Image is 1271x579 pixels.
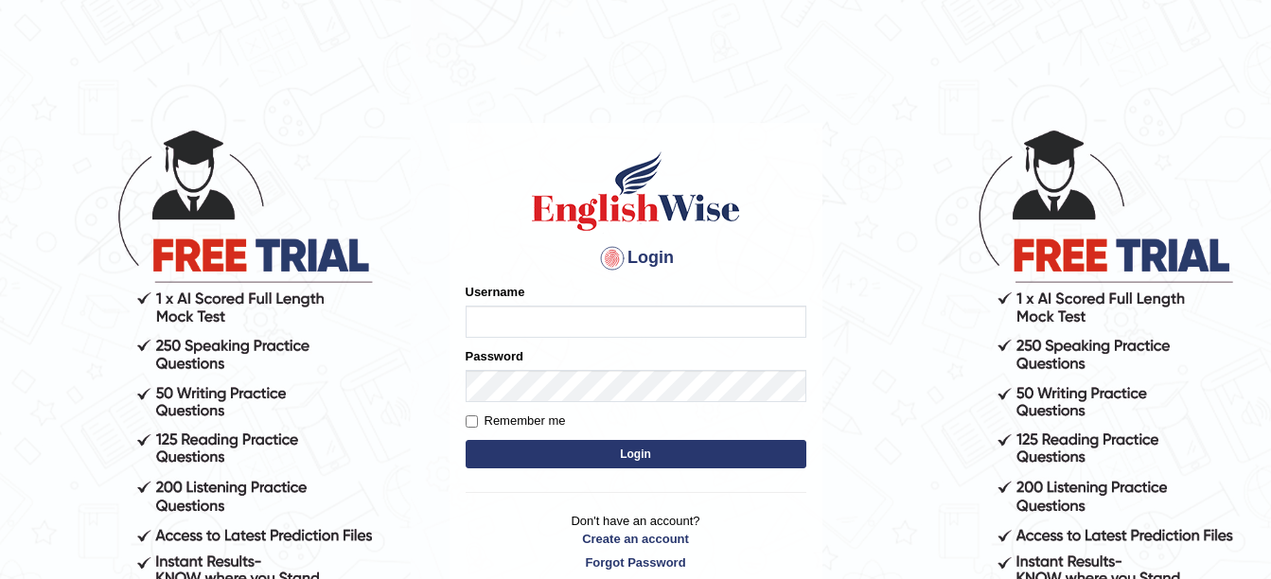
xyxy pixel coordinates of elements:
button: Login [466,440,806,468]
label: Username [466,283,525,301]
label: Password [466,347,523,365]
h4: Login [466,243,806,273]
a: Forgot Password [466,553,806,571]
input: Remember me [466,415,478,428]
label: Remember me [466,412,566,430]
p: Don't have an account? [466,512,806,570]
img: Logo of English Wise sign in for intelligent practice with AI [528,149,744,234]
a: Create an account [466,530,806,548]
